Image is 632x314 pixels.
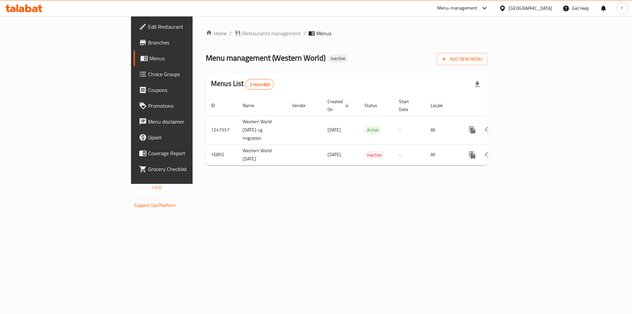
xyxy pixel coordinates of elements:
a: Coupons [134,82,237,98]
button: Add New Menu [437,53,488,65]
div: Total records count [246,79,274,90]
span: Locale [431,101,451,109]
span: Choice Groups [148,70,231,78]
a: Choice Groups [134,66,237,82]
li: / [303,29,306,37]
span: Vendor [292,101,314,109]
nav: breadcrumb [206,29,488,37]
span: Name [243,101,263,109]
table: enhanced table [206,96,533,165]
a: Branches [134,35,237,50]
td: Western World [DATE] [237,144,287,165]
button: more [464,147,480,163]
h2: Menus List [211,79,274,90]
a: Restaurants management [234,29,301,37]
button: Change Status [480,122,496,138]
span: Version: [134,183,150,192]
span: Promotions [148,102,231,110]
div: Menu-management [437,4,478,12]
span: Inactive [364,151,384,159]
td: - [394,144,425,165]
span: Start Date [399,98,417,113]
span: Branches [148,39,231,46]
td: All [425,144,459,165]
a: Edit Restaurant [134,19,237,35]
span: Status [364,101,386,109]
span: Coupons [148,86,231,94]
span: Created On [328,98,351,113]
span: Grocery Checklist [148,165,231,173]
span: Menus [316,29,331,37]
span: Menus [149,54,231,62]
span: [DATE] [328,126,341,134]
a: Promotions [134,98,237,114]
span: [DATE] [328,150,341,159]
span: Edit Restaurant [148,23,231,31]
a: Coverage Report [134,145,237,161]
span: Coverage Report [148,149,231,157]
span: Active [364,126,381,134]
a: Support.OpsPlatform [134,201,176,210]
div: Export file [469,76,485,92]
span: Menu disclaimer [148,118,231,126]
span: 2 record(s) [246,81,274,88]
span: Inactive [328,56,348,61]
button: Change Status [480,147,496,163]
span: Menu management ( Western World ) [206,50,326,65]
span: Add New Menu [442,55,483,63]
a: Upsell [134,129,237,145]
a: Grocery Checklist [134,161,237,177]
span: Restaurants management [242,29,301,37]
div: [GEOGRAPHIC_DATA] [509,5,552,12]
th: Actions [459,96,533,116]
a: Menus [134,50,237,66]
span: Upsell [148,133,231,141]
span: f [621,5,623,12]
td: Western World [DATE]-cg migration [237,115,287,144]
button: more [464,122,480,138]
div: Inactive [328,55,348,63]
td: All [425,115,459,144]
td: - [394,115,425,144]
span: Get support on: [134,194,165,203]
span: ID [211,101,224,109]
a: Menu disclaimer [134,114,237,129]
span: 1.0.0 [151,183,162,192]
